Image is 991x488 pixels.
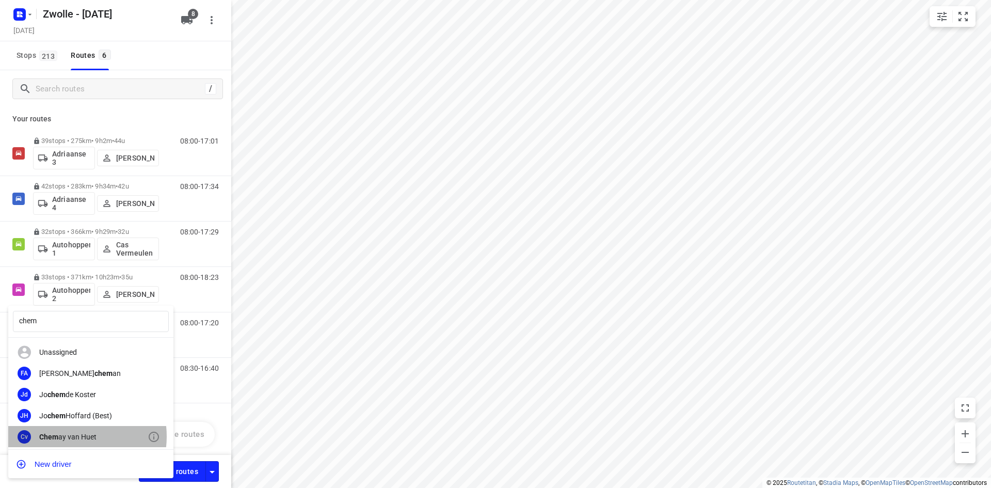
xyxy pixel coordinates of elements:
div: JHJochemHoffard (Best) [8,405,173,426]
div: Jd [18,388,31,401]
button: New driver [8,454,173,475]
b: chem [47,412,66,420]
div: JdJochemde Koster [8,384,173,405]
div: FA[PERSON_NAME]cheman [8,363,173,384]
div: Unassigned [8,342,173,363]
b: chem [94,369,113,377]
input: Assign to... [13,311,169,332]
div: Jo de Koster [39,390,148,399]
b: chem [47,390,66,399]
div: JH [18,409,31,422]
div: [PERSON_NAME] an [39,369,148,377]
div: Unassigned [39,348,148,356]
b: Chem [39,433,58,441]
div: Jo Hoffard (Best) [39,412,148,420]
div: FA [18,367,31,380]
div: CvChemay van Huet [8,426,173,447]
div: ay van Huet [39,433,148,441]
div: Cv [18,430,31,444]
